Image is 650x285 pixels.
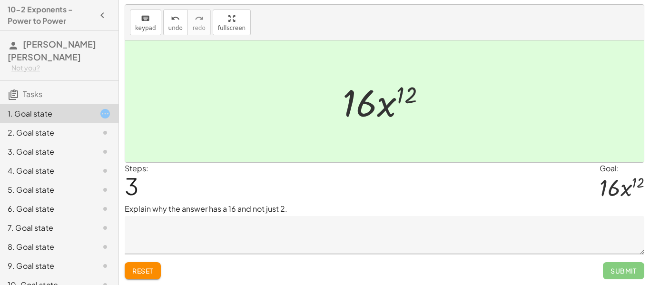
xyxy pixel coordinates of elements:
[23,89,42,99] span: Tasks
[125,262,161,279] button: Reset
[8,4,94,27] h4: 10-2 Exponents - Power to Power
[8,241,84,253] div: 8. Goal state
[99,146,111,157] i: Task not started.
[193,25,206,31] span: redo
[132,266,153,275] span: Reset
[125,171,138,200] span: 3
[8,108,84,119] div: 1. Goal state
[125,203,644,215] p: Explain why the answer has a 16 and not just 2.
[125,163,148,173] label: Steps:
[135,25,156,31] span: keypad
[8,165,84,177] div: 4. Goal state
[8,184,84,196] div: 5. Goal state
[99,241,111,253] i: Task not started.
[171,13,180,24] i: undo
[99,222,111,234] i: Task not started.
[168,25,183,31] span: undo
[99,165,111,177] i: Task not started.
[8,203,84,215] div: 6. Goal state
[195,13,204,24] i: redo
[8,222,84,234] div: 7. Goal state
[8,146,84,157] div: 3. Goal state
[99,108,111,119] i: Task started.
[8,260,84,272] div: 9. Goal state
[218,25,246,31] span: fullscreen
[187,10,211,35] button: redoredo
[163,10,188,35] button: undoundo
[11,63,111,73] div: Not you?
[600,163,644,174] div: Goal:
[130,10,161,35] button: keyboardkeypad
[213,10,251,35] button: fullscreen
[8,127,84,138] div: 2. Goal state
[8,39,96,62] span: [PERSON_NAME] [PERSON_NAME]
[99,127,111,138] i: Task not started.
[141,13,150,24] i: keyboard
[99,203,111,215] i: Task not started.
[99,260,111,272] i: Task not started.
[99,184,111,196] i: Task not started.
